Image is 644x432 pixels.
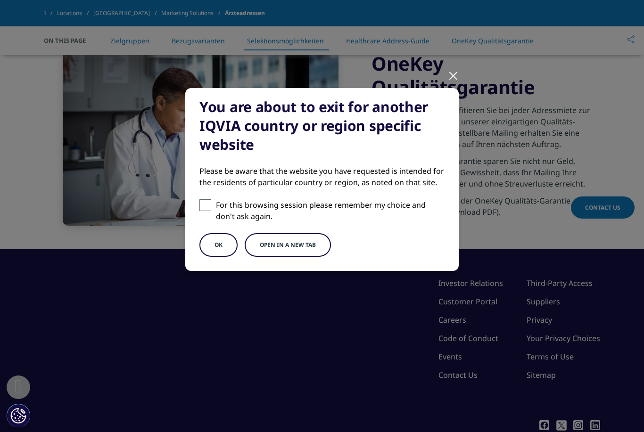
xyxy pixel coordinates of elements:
div: Please be aware that the website you have requested is intended for the residents of particular c... [199,165,445,188]
button: Open in a new tab [245,233,331,257]
button: OK [199,233,238,257]
div: You are about to exit for another IQVIA country or region specific website [199,98,445,154]
p: For this browsing session please remember my choice and don't ask again. [216,199,445,222]
button: Cookie-Einstellungen [7,404,30,427]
